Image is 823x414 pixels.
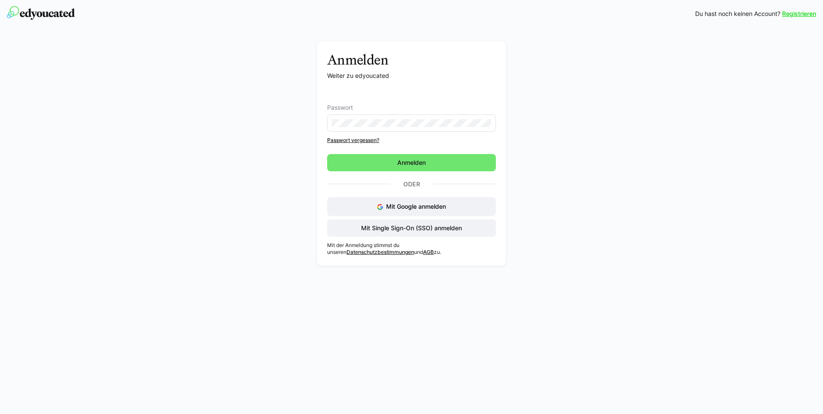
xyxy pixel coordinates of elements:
[390,178,433,190] p: Oder
[327,104,353,111] span: Passwort
[327,137,496,144] a: Passwort vergessen?
[327,219,496,237] button: Mit Single Sign-On (SSO) anmelden
[695,9,780,18] span: Du hast noch keinen Account?
[386,203,446,210] span: Mit Google anmelden
[782,9,816,18] a: Registrieren
[327,197,496,216] button: Mit Google anmelden
[396,158,427,167] span: Anmelden
[327,242,496,256] p: Mit der Anmeldung stimmst du unseren und zu.
[360,224,463,232] span: Mit Single Sign-On (SSO) anmelden
[327,52,496,68] h3: Anmelden
[423,249,434,255] a: AGB
[327,154,496,171] button: Anmelden
[7,6,75,20] img: edyoucated
[327,71,496,80] p: Weiter zu edyoucated
[347,249,414,255] a: Datenschutzbestimmungen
